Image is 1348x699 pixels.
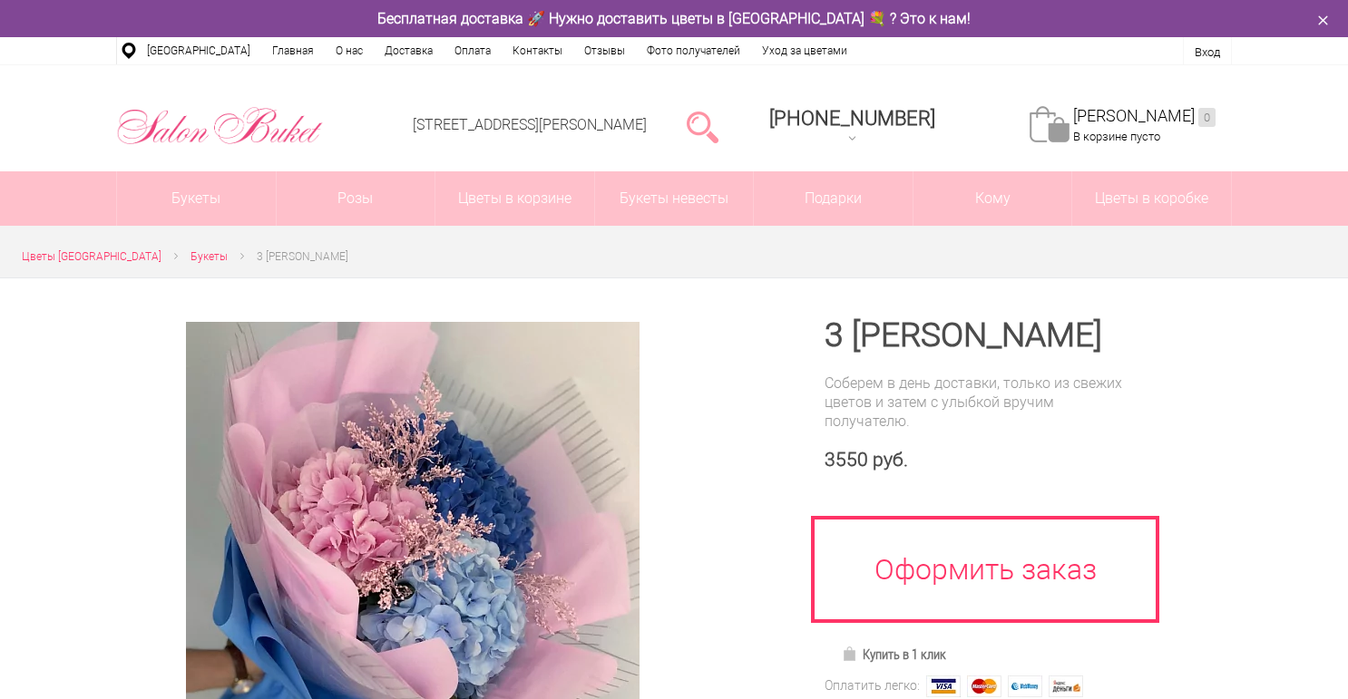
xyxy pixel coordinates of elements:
[754,171,913,226] a: Подарки
[842,646,863,661] img: Купить в 1 клик
[595,171,754,226] a: Букеты невесты
[751,37,858,64] a: Уход за цветами
[136,37,261,64] a: [GEOGRAPHIC_DATA]
[116,102,324,150] img: Цветы Нижний Новгород
[435,171,594,226] a: Цветы в корзине
[573,37,636,64] a: Отзывы
[758,101,946,152] a: [PHONE_NUMBER]
[825,374,1138,431] div: Соберем в день доставки, только из свежих цветов и затем с улыбкой вручим получателю.
[834,642,954,667] a: Купить в 1 клик
[967,675,1001,697] img: MasterCard
[277,171,435,226] a: Розы
[1198,108,1216,127] ins: 0
[444,37,502,64] a: Оплата
[117,171,276,226] a: Букеты
[22,248,161,267] a: Цветы [GEOGRAPHIC_DATA]
[1008,675,1042,697] img: Webmoney
[257,250,348,263] span: 3 [PERSON_NAME]
[825,449,1138,471] div: 3550 руб.
[413,116,647,133] a: [STREET_ADDRESS][PERSON_NAME]
[811,516,1159,623] a: Оформить заказ
[374,37,444,64] a: Доставка
[103,9,1245,28] div: Бесплатная доставка 🚀 Нужно доставить цветы в [GEOGRAPHIC_DATA] 💐 ? Это к нам!
[22,250,161,263] span: Цветы [GEOGRAPHIC_DATA]
[1195,45,1220,59] a: Вход
[1072,171,1231,226] a: Цветы в коробке
[1073,106,1216,127] a: [PERSON_NAME]
[769,107,935,130] span: [PHONE_NUMBER]
[825,319,1138,352] h1: 3 [PERSON_NAME]
[190,250,228,263] span: Букеты
[502,37,573,64] a: Контакты
[261,37,325,64] a: Главная
[825,676,920,695] div: Оплатить легко:
[913,171,1072,226] span: Кому
[190,248,228,267] a: Букеты
[926,675,961,697] img: Visa
[1073,130,1160,143] span: В корзине пусто
[1049,675,1083,697] img: Яндекс Деньги
[325,37,374,64] a: О нас
[636,37,751,64] a: Фото получателей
